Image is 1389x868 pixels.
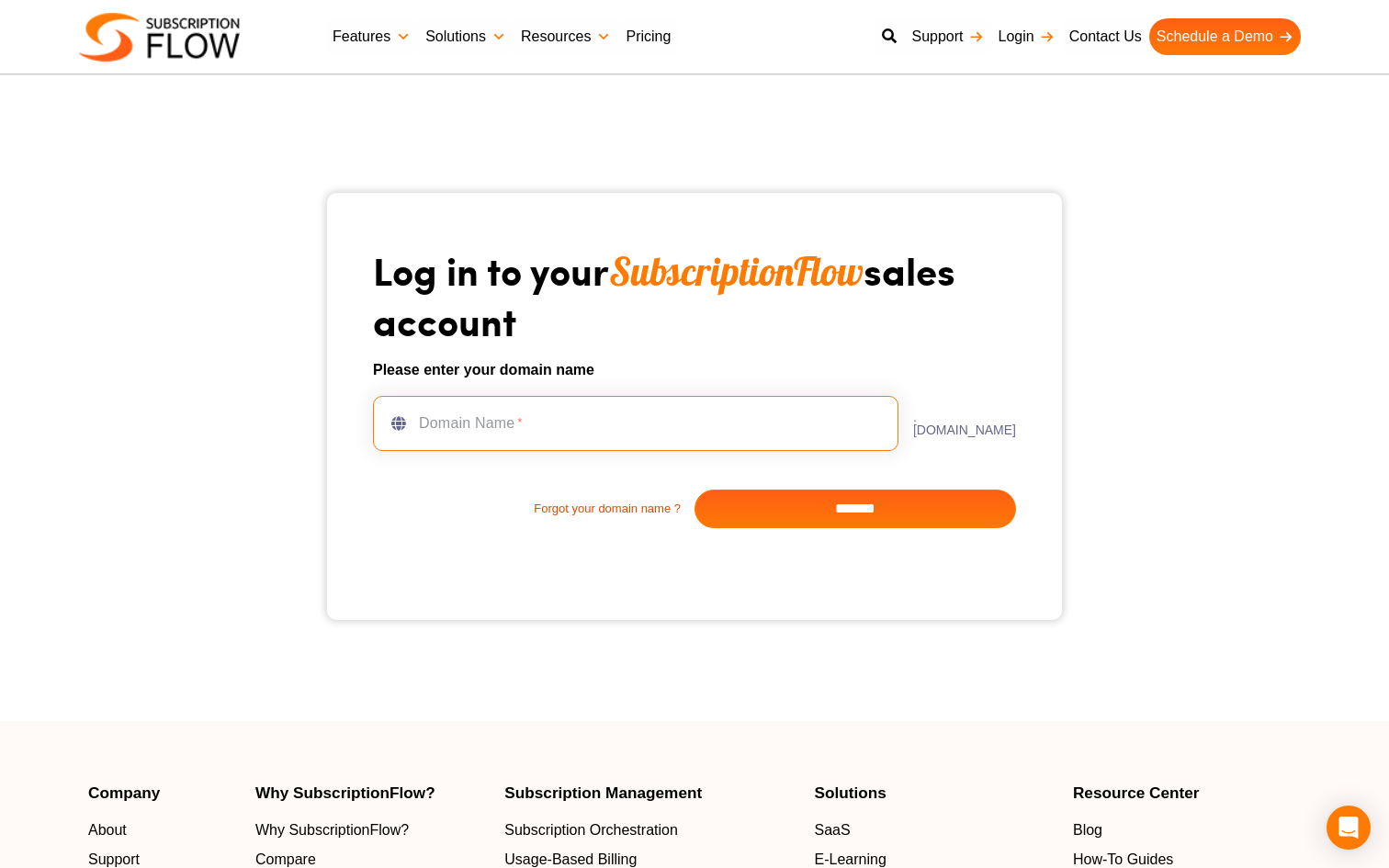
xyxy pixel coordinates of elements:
a: Support [904,18,990,55]
a: SaaS [815,819,1055,841]
h4: Solutions [815,785,1055,801]
a: Subscription Orchestration [504,819,796,841]
h4: Why SubscriptionFlow? [255,785,486,801]
h4: Subscription Management [504,785,796,801]
h6: Please enter your domain name [373,359,1016,381]
a: Solutions [418,18,514,55]
h4: Resource Center [1073,785,1301,801]
h4: Company [88,785,237,801]
a: Features [325,18,418,55]
img: Subscriptionflow [79,13,240,62]
a: Login [991,18,1062,55]
a: Contact Us [1062,18,1149,55]
a: Forgot your domain name ? [373,500,694,518]
label: .[DOMAIN_NAME] [898,411,1016,436]
span: SubscriptionFlow [609,247,864,296]
a: Blog [1073,819,1301,841]
span: Why SubscriptionFlow? [255,819,409,841]
a: About [88,819,237,841]
div: Open Intercom Messenger [1327,806,1371,850]
span: Blog [1073,819,1102,841]
span: About [88,819,127,841]
a: Why SubscriptionFlow? [255,819,486,841]
span: Subscription Orchestration [504,819,678,841]
a: Pricing [618,18,678,55]
span: SaaS [815,819,851,841]
a: Resources [514,18,618,55]
a: Schedule a Demo [1149,18,1301,55]
h1: Log in to your sales account [373,246,1016,344]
